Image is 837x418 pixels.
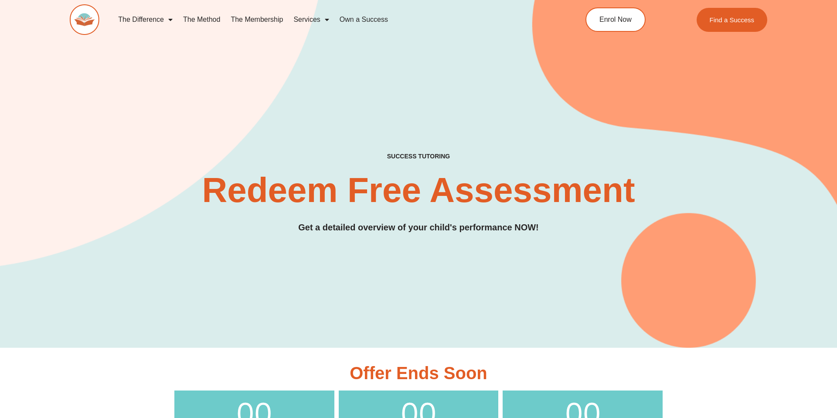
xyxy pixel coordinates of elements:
h2: Redeem Free Assessment [70,173,767,208]
a: Services [288,10,334,30]
a: The Method [178,10,225,30]
h4: SUCCESS TUTORING​ [315,153,522,160]
nav: Menu [113,10,545,30]
span: Find a Success [709,17,754,23]
h3: Get a detailed overview of your child's performance NOW! [70,221,767,234]
a: The Membership [225,10,288,30]
a: Find a Success [696,8,767,32]
h3: Offer Ends Soon [174,364,663,382]
span: Enrol Now [599,16,632,23]
a: The Difference [113,10,178,30]
a: Own a Success [334,10,393,30]
a: Enrol Now [585,7,646,32]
